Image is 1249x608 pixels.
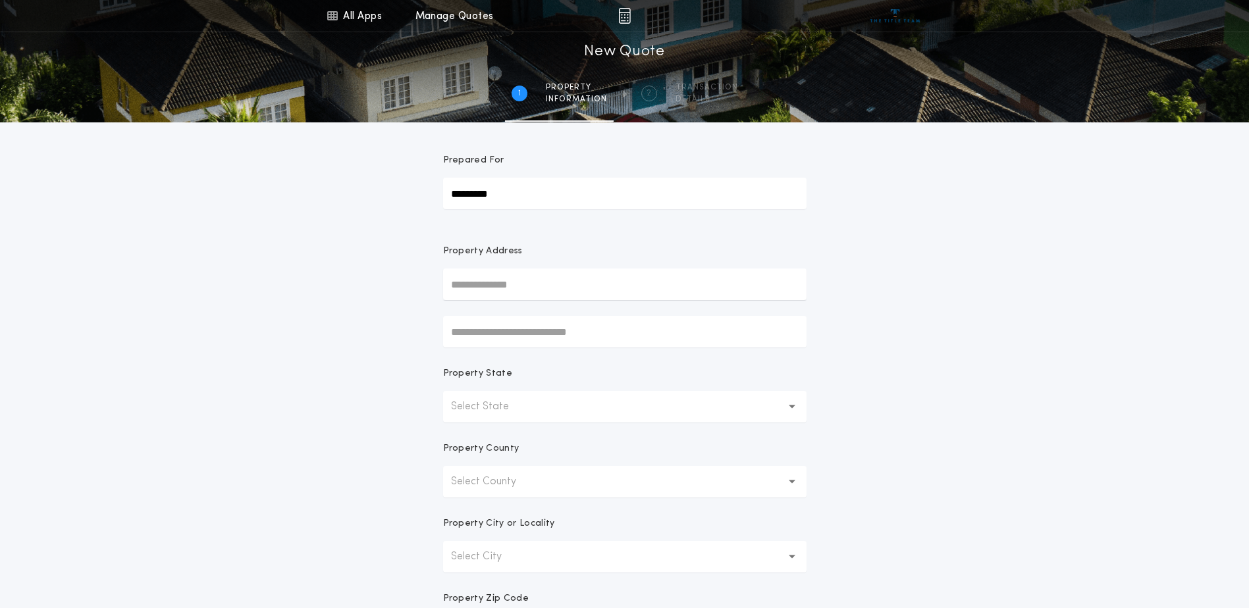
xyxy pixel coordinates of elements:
h1: New Quote [584,41,664,63]
p: Property Zip Code [443,592,529,605]
button: Select County [443,466,807,497]
span: Transaction [676,82,738,93]
p: Property State [443,367,512,380]
h2: 2 [647,88,651,99]
span: details [676,94,738,105]
img: img [618,8,631,24]
img: vs-icon [870,9,920,22]
p: Property Address [443,245,807,258]
p: Property County [443,442,519,455]
p: Select City [451,549,523,565]
p: Property City or Locality [443,517,555,530]
p: Select County [451,474,537,490]
button: Select State [443,391,807,422]
span: information [546,94,607,105]
input: Prepared For [443,178,807,209]
button: Select City [443,541,807,572]
p: Prepared For [443,154,504,167]
h2: 1 [518,88,521,99]
span: Property [546,82,607,93]
p: Select State [451,399,530,415]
